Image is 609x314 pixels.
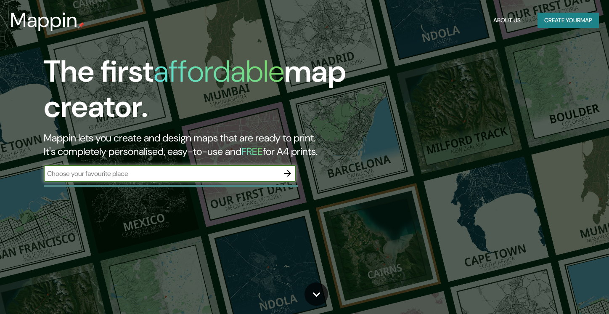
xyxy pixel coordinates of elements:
input: Choose your favourite place [44,169,279,178]
h5: FREE [241,145,263,158]
h2: Mappin lets you create and design maps that are ready to print. It's completely personalised, eas... [44,131,348,158]
button: Create yourmap [538,13,599,28]
h1: affordable [154,52,284,91]
img: mappin-pin [78,22,85,29]
h1: The first map creator. [44,54,348,131]
h3: Mappin [10,8,78,32]
button: About Us [490,13,524,28]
